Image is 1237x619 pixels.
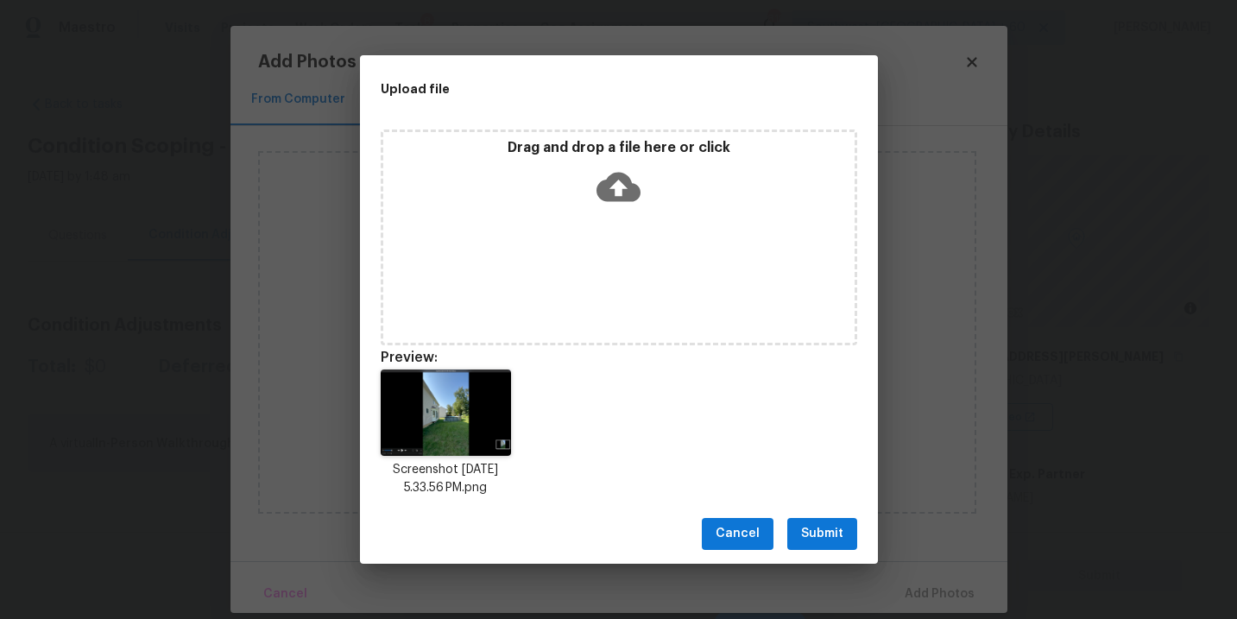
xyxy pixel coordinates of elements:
[381,461,512,497] p: Screenshot [DATE] 5.33.56 PM.png
[787,518,857,550] button: Submit
[801,523,843,545] span: Submit
[716,523,760,545] span: Cancel
[702,518,773,550] button: Cancel
[381,370,512,456] img: H+H2Y4oVka3gwAAAABJRU5ErkJggg==
[383,139,855,157] p: Drag and drop a file here or click
[381,79,779,98] h2: Upload file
